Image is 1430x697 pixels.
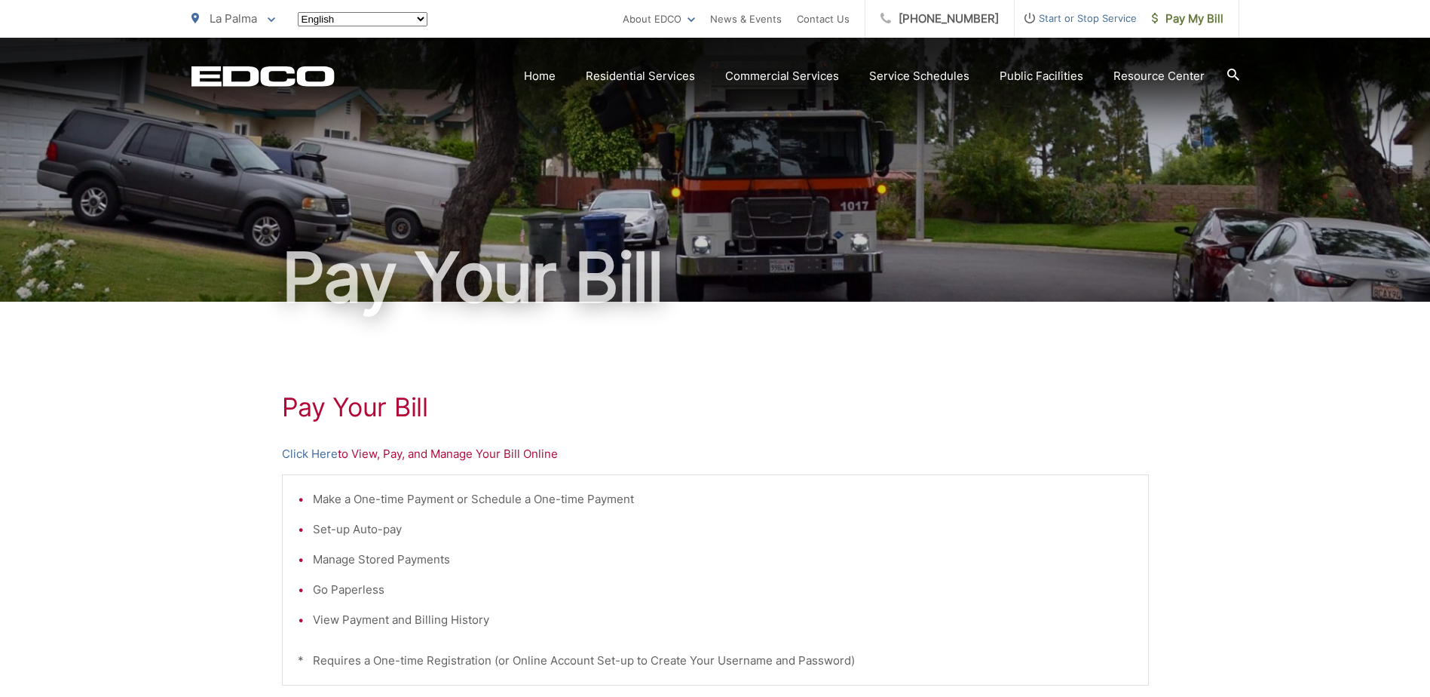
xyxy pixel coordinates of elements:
[1000,67,1083,85] a: Public Facilities
[298,12,427,26] select: Select a language
[1152,10,1223,28] span: Pay My Bill
[725,67,839,85] a: Commercial Services
[313,490,1133,508] li: Make a One-time Payment or Schedule a One-time Payment
[586,67,695,85] a: Residential Services
[298,652,1133,670] p: * Requires a One-time Registration (or Online Account Set-up to Create Your Username and Password)
[191,240,1239,315] h1: Pay Your Bill
[313,520,1133,539] li: Set-up Auto-pay
[282,392,1149,422] h1: Pay Your Bill
[313,551,1133,569] li: Manage Stored Payments
[524,67,556,85] a: Home
[191,66,335,87] a: EDCD logo. Return to the homepage.
[313,581,1133,599] li: Go Paperless
[210,11,257,26] span: La Palma
[1113,67,1205,85] a: Resource Center
[623,10,695,28] a: About EDCO
[282,445,338,463] a: Click Here
[869,67,969,85] a: Service Schedules
[282,445,1149,463] p: to View, Pay, and Manage Your Bill Online
[797,10,850,28] a: Contact Us
[710,10,782,28] a: News & Events
[313,611,1133,629] li: View Payment and Billing History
